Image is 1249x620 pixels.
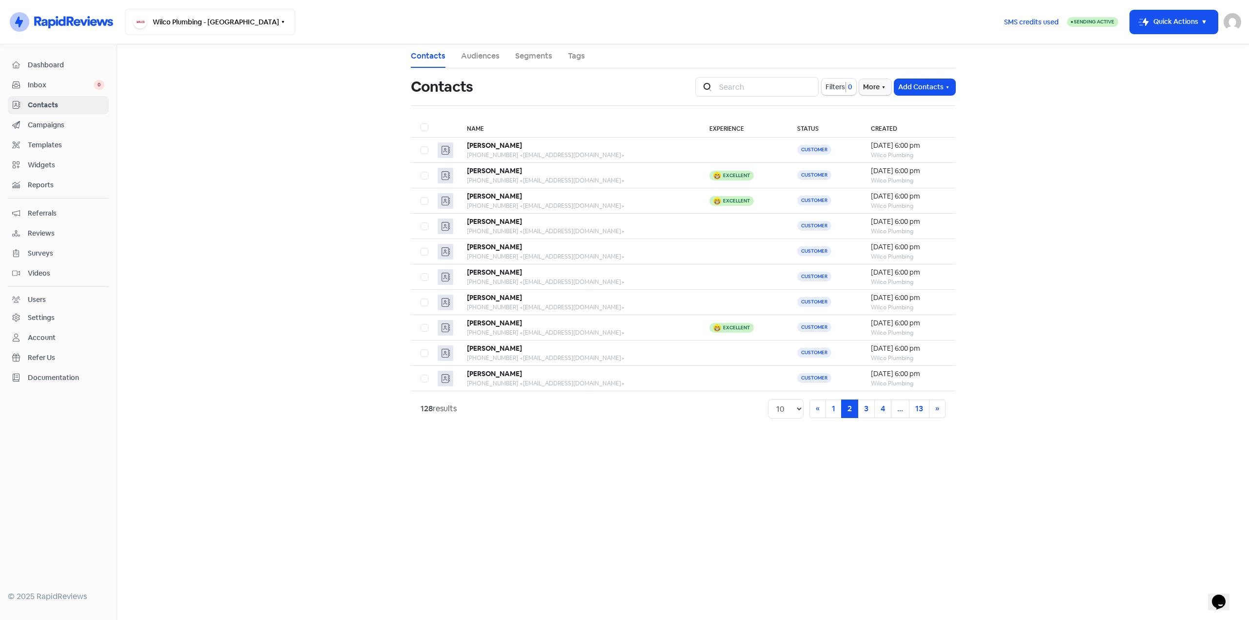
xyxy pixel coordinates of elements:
div: [PHONE_NUMBER] <[EMAIL_ADDRESS][DOMAIN_NAME]> [467,379,690,388]
a: Documentation [8,369,109,387]
div: Users [28,295,46,305]
b: [PERSON_NAME] [467,268,522,277]
div: Excellent [723,199,750,203]
b: [PERSON_NAME] [467,344,522,353]
div: Wilco Plumbing [871,176,946,185]
span: Referrals [28,208,104,219]
a: Sending Active [1067,16,1118,28]
div: [DATE] 6:00 pm [871,318,946,328]
span: 0 [94,80,104,90]
div: [DATE] 6:00 pm [871,217,946,227]
span: Customer [797,246,831,256]
a: Surveys [8,244,109,262]
a: 13 [909,400,929,418]
span: Sending Active [1074,19,1114,25]
a: 3 [858,400,875,418]
b: [PERSON_NAME] [467,242,522,251]
span: 0 [846,82,852,92]
b: [PERSON_NAME] [467,319,522,327]
b: [PERSON_NAME] [467,293,522,302]
b: [PERSON_NAME] [467,192,522,200]
a: Inbox 0 [8,76,109,94]
div: [PHONE_NUMBER] <[EMAIL_ADDRESS][DOMAIN_NAME]> [467,303,690,312]
div: Excellent [723,325,750,330]
div: [DATE] 6:00 pm [871,191,946,201]
a: Dashboard [8,56,109,74]
span: Refer Us [28,353,104,363]
span: Customer [797,196,831,205]
a: Account [8,329,109,347]
div: [PHONE_NUMBER] <[EMAIL_ADDRESS][DOMAIN_NAME]> [467,151,690,160]
h1: Contacts [411,71,473,102]
div: [DATE] 6:00 pm [871,242,946,252]
div: [PHONE_NUMBER] <[EMAIL_ADDRESS][DOMAIN_NAME]> [467,278,690,286]
div: [DATE] 6:00 pm [871,140,946,151]
a: Settings [8,309,109,327]
div: Wilco Plumbing [871,278,946,286]
strong: 128 [421,403,433,414]
div: [PHONE_NUMBER] <[EMAIL_ADDRESS][DOMAIN_NAME]> [467,252,690,261]
a: 1 [826,400,842,418]
th: Status [787,118,861,138]
div: Wilco Plumbing [871,227,946,236]
span: Reviews [28,228,104,239]
div: [PHONE_NUMBER] <[EMAIL_ADDRESS][DOMAIN_NAME]> [467,328,690,337]
span: Surveys [28,248,104,259]
div: Wilco Plumbing [871,354,946,362]
a: Previous [809,400,826,418]
span: Customer [797,297,831,307]
button: Filters0 [822,79,856,95]
div: [DATE] 6:00 pm [871,166,946,176]
div: [PHONE_NUMBER] <[EMAIL_ADDRESS][DOMAIN_NAME]> [467,227,690,236]
b: [PERSON_NAME] [467,217,522,226]
a: Contacts [8,96,109,114]
a: Segments [515,50,552,62]
div: [DATE] 6:00 pm [871,293,946,303]
a: Refer Us [8,349,109,367]
a: Campaigns [8,116,109,134]
span: « [816,403,820,414]
div: [PHONE_NUMBER] <[EMAIL_ADDRESS][DOMAIN_NAME]> [467,201,690,210]
span: Filters [826,82,845,92]
div: Settings [28,313,55,323]
a: Templates [8,136,109,154]
div: results [421,403,457,415]
span: Inbox [28,80,94,90]
div: [DATE] 6:00 pm [871,267,946,278]
span: Customer [797,272,831,281]
b: [PERSON_NAME] [467,141,522,150]
img: User [1224,13,1241,31]
span: Videos [28,268,104,279]
b: [PERSON_NAME] [467,369,522,378]
a: Users [8,291,109,309]
a: ... [891,400,909,418]
div: Wilco Plumbing [871,201,946,210]
button: More [859,79,891,95]
span: Customer [797,373,831,383]
button: Add Contacts [894,79,955,95]
span: Customer [797,221,831,231]
a: 4 [874,400,891,418]
div: Wilco Plumbing [871,328,946,337]
th: Created [861,118,955,138]
span: Customer [797,348,831,358]
button: Wilco Plumbing - [GEOGRAPHIC_DATA] [125,9,295,35]
span: Customer [797,170,831,180]
span: Reports [28,180,104,190]
div: Wilco Plumbing [871,379,946,388]
a: Contacts [411,50,445,62]
a: SMS credits used [996,16,1067,26]
div: © 2025 RapidReviews [8,591,109,602]
a: Next [929,400,946,418]
input: Search [713,77,819,97]
span: Campaigns [28,120,104,130]
button: Quick Actions [1130,10,1218,34]
div: [DATE] 6:00 pm [871,369,946,379]
iframe: chat widget [1208,581,1239,610]
a: Widgets [8,156,109,174]
div: [DATE] 6:00 pm [871,343,946,354]
div: Wilco Plumbing [871,252,946,261]
div: Account [28,333,56,343]
th: Name [457,118,700,138]
span: SMS credits used [1004,17,1059,27]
